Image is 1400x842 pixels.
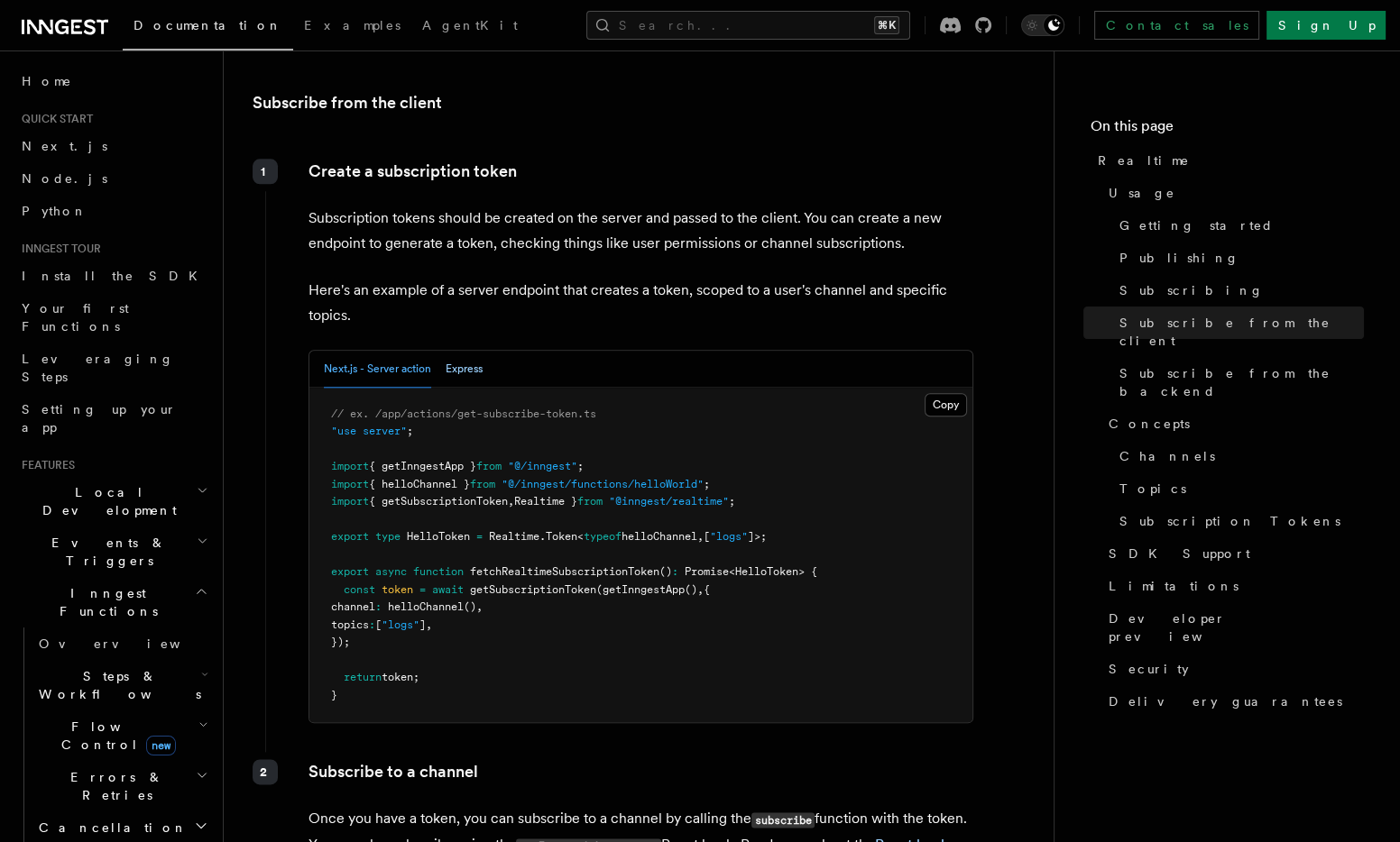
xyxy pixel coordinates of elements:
[470,565,659,578] span: fetchRealtimeSubscriptionToken
[609,495,729,508] span: "@inngest/realtime"
[577,460,584,472] span: ;
[1119,216,1274,234] span: Getting started
[32,761,212,811] button: Errors & Retries
[32,819,188,837] span: Cancellation
[622,530,697,543] span: helloChannel
[123,5,293,50] a: Documentation
[382,618,419,631] span: "logs"
[1109,545,1250,563] span: SDK Support
[1091,144,1364,177] a: Realtime
[32,627,212,660] a: Overview
[331,689,337,701] span: }
[1101,653,1364,685] a: Security
[407,530,470,543] span: HelloToken
[32,660,212,710] button: Steps & Workflows
[14,458,75,472] span: Features
[39,636,225,651] span: Overview
[22,139,107,153] span: Next.js
[1109,609,1364,645] span: Developer preview
[14,130,212,162] a: Next.js
[1101,537,1364,570] a: SDK Support
[331,407,596,420] span: // ex. /app/actions/get-subscribe-token.ts
[32,768,196,804] span: Errors & Retries
[446,351,483,388] button: Express
[304,18,401,32] span: Examples
[751,812,815,828] code: subscribe
[1112,505,1364,537] a: Subscription Tokens
[22,352,174,384] span: Leveraging Steps
[369,478,470,490] span: { helloChannel }
[331,495,369,508] span: import
[874,16,899,34] kbd: ⌘K
[14,112,93,126] span: Quick start
[1091,115,1364,144] h4: On this page
[476,460,502,472] span: from
[1119,314,1364,350] span: Subscribe from the client
[546,530,577,543] span: Token
[710,530,748,543] span: "logs"
[14,476,212,526] button: Local Development
[32,718,198,754] span: Flow Control
[14,65,212,97] a: Home
[539,530,546,543] span: .
[426,618,432,631] span: ,
[470,478,495,490] span: from
[1112,440,1364,472] a: Channels
[925,393,967,416] button: Copy
[32,667,201,703] span: Steps & Workflows
[14,260,212,292] a: Install the SDK
[14,343,212,393] a: Leveraging Steps
[14,292,212,343] a: Your first Functions
[309,278,973,328] p: Here's an example of a server endpoint that creates a token, scoped to a user's channel and speci...
[464,600,476,613] span: ()
[704,583,710,596] span: {
[672,565,678,578] span: :
[1101,570,1364,602] a: Limitations
[1109,415,1190,433] span: Concepts
[375,618,382,631] span: [
[375,530,401,543] span: type
[32,710,212,761] button: Flow Controlnew
[476,600,483,613] span: ,
[470,583,596,596] span: getSubscriptionToken
[603,583,685,596] span: getInngestApp
[411,5,529,49] a: AgentKit
[14,242,101,256] span: Inngest tour
[419,618,426,631] span: ]
[1109,660,1189,678] span: Security
[331,636,350,648] span: });
[407,425,413,437] span: ;
[798,565,817,578] span: > {
[1119,447,1215,465] span: Channels
[704,478,710,490] span: ;
[508,495,514,508] span: ,
[729,495,735,508] span: ;
[502,478,704,490] span: "@/inngest/functions/helloWorld"
[388,600,464,613] span: helloChannel
[331,460,369,472] span: import
[1109,692,1342,710] span: Delivery guarantees
[253,759,278,784] div: 2
[1101,685,1364,718] a: Delivery guarantees
[14,393,212,444] a: Setting up your app
[1101,177,1364,209] a: Usage
[413,565,464,578] span: function
[596,583,603,596] span: (
[1098,151,1190,169] span: Realtime
[14,526,212,577] button: Events & Triggers
[331,565,369,578] span: export
[1109,577,1239,595] span: Limitations
[422,18,518,32] span: AgentKit
[1101,602,1364,653] a: Developer preview
[1119,480,1186,498] span: Topics
[14,195,212,227] a: Python
[369,618,375,631] span: :
[1112,307,1364,357] a: Subscribe from the client
[577,495,603,508] span: from
[1119,281,1264,299] span: Subscribing
[685,583,697,596] span: ()
[685,565,729,578] span: Promise
[375,600,382,613] span: :
[476,530,483,543] span: =
[293,5,411,49] a: Examples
